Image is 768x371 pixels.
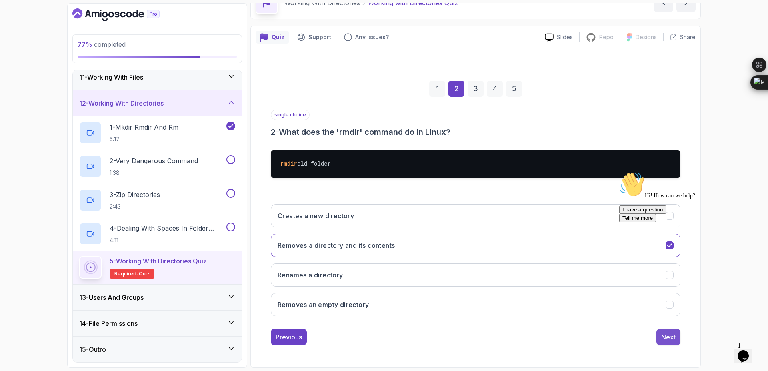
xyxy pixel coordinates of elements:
div: 👋Hi! How can we help?I have a questionTell me more [3,3,147,54]
button: I have a question [3,37,50,45]
button: 11-Working With Files [73,64,242,90]
button: Removes a directory and its contents [271,234,680,257]
button: 15-Outro [73,337,242,362]
button: Feedback button [339,31,394,44]
p: Slides [557,33,573,41]
p: 1 - Mkdir Rmdir And Rm [110,122,178,132]
p: 2:43 [110,203,160,211]
div: 4 [487,81,503,97]
button: 14-File Permissions [73,311,242,336]
p: Share [680,33,696,41]
p: 3 - Zip Directories [110,190,160,199]
button: 12-Working With Directories [73,90,242,116]
p: Support [308,33,331,41]
p: Any issues? [355,33,389,41]
button: 1-Mkdir Rmdir And Rm5:17 [79,122,235,144]
span: Hi! How can we help? [3,24,79,30]
h3: Removes an empty directory [278,300,369,309]
div: 3 [468,81,484,97]
p: Repo [599,33,614,41]
p: 4 - Dealing With Spaces In Folder Names [110,223,225,233]
h3: Renames a directory [278,270,343,280]
p: 4:11 [110,236,225,244]
p: 5:17 [110,135,178,143]
span: Required- [114,271,139,277]
span: rmdir [280,161,297,167]
button: 4-Dealing With Spaces In Folder Names4:11 [79,223,235,245]
span: completed [78,40,126,48]
div: 1 [429,81,445,97]
h3: 11 - Working With Files [79,72,143,82]
button: 5-Working with Directories QuizRequired-quiz [79,256,235,279]
h3: 14 - File Permissions [79,319,138,328]
button: Support button [292,31,336,44]
div: 2 [448,81,464,97]
button: Removes an empty directory [271,293,680,316]
h3: Removes a directory and its contents [278,241,395,250]
h3: 13 - Users And Groups [79,293,144,302]
button: Renames a directory [271,263,680,287]
p: Quiz [272,33,284,41]
button: Tell me more [3,45,40,54]
p: 2 - Very Dangerous Command [110,156,198,166]
button: 3-Zip Directories2:43 [79,189,235,211]
button: Next [656,329,680,345]
iframe: chat widget [616,168,760,335]
button: 2-Very Dangerous Command1:38 [79,155,235,178]
button: Previous [271,329,307,345]
button: Share [663,33,696,41]
button: Creates a new directory [271,204,680,227]
pre: old_folder [271,150,680,178]
img: :wave: [3,3,29,29]
button: quiz button [256,31,289,44]
p: 1:38 [110,169,198,177]
p: single choice [271,110,310,120]
button: 13-Users And Groups [73,285,242,310]
div: Next [661,332,676,342]
h3: 12 - Working With Directories [79,98,164,108]
h3: Creates a new directory [278,211,354,221]
h3: 15 - Outro [79,345,106,354]
h3: 2 - What does the 'rmdir' command do in Linux? [271,126,680,138]
div: Previous [276,332,302,342]
a: Slides [538,33,579,42]
iframe: chat widget [734,339,760,363]
p: 5 - Working with Directories Quiz [110,256,207,266]
span: 77 % [78,40,92,48]
a: Dashboard [72,8,178,21]
span: quiz [139,271,150,277]
p: Designs [636,33,657,41]
div: 5 [506,81,522,97]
